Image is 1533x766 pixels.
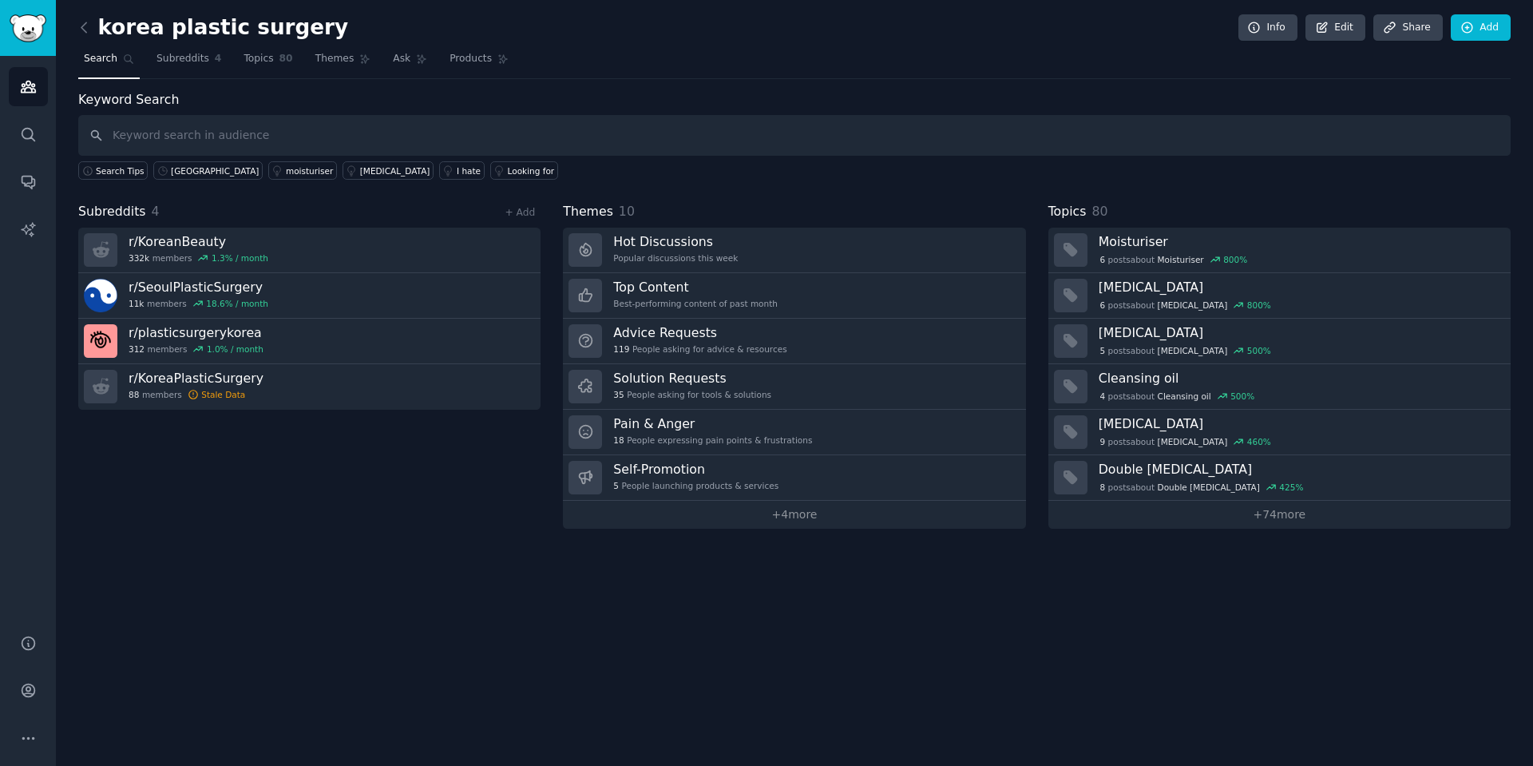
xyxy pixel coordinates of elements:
[1099,233,1499,250] h3: Moisturiser
[152,204,160,219] span: 4
[129,389,139,400] span: 88
[1099,279,1499,296] h3: [MEDICAL_DATA]
[563,202,613,222] span: Themes
[563,501,1025,529] a: +4more
[613,435,812,446] div: People expressing pain points & frustrations
[171,165,259,177] div: [GEOGRAPHIC_DATA]
[1099,389,1256,403] div: post s about
[360,165,430,177] div: [MEDICAL_DATA]
[1048,228,1511,273] a: Moisturiser6postsaboutMoisturiser800%
[151,46,227,79] a: Subreddits4
[1099,482,1105,493] span: 8
[1099,480,1305,494] div: post s about
[1048,202,1087,222] span: Topics
[1223,254,1247,265] div: 800 %
[613,370,771,387] h3: Solution Requests
[1099,300,1105,311] span: 6
[1099,415,1499,432] h3: [MEDICAL_DATA]
[613,324,786,341] h3: Advice Requests
[563,455,1025,501] a: Self-Promotion5People launching products & services
[1048,319,1511,364] a: [MEDICAL_DATA]5postsabout[MEDICAL_DATA]500%
[1099,436,1105,447] span: 9
[78,46,140,79] a: Search
[613,343,786,355] div: People asking for advice & resources
[450,52,492,66] span: Products
[1048,273,1511,319] a: [MEDICAL_DATA]6postsabout[MEDICAL_DATA]800%
[78,115,1511,156] input: Keyword search in audience
[1158,436,1228,447] span: [MEDICAL_DATA]
[156,52,209,66] span: Subreddits
[613,343,629,355] span: 119
[315,52,355,66] span: Themes
[78,228,541,273] a: r/KoreanBeauty332kmembers1.3% / month
[563,319,1025,364] a: Advice Requests119People asking for advice & resources
[1099,343,1273,358] div: post s about
[1158,482,1260,493] span: Double [MEDICAL_DATA]
[613,279,778,296] h3: Top Content
[78,202,146,222] span: Subreddits
[613,435,624,446] span: 18
[343,161,434,180] a: [MEDICAL_DATA]
[207,343,263,355] div: 1.0 % / month
[1305,14,1365,42] a: Edit
[78,92,179,107] label: Keyword Search
[78,161,148,180] button: Search Tips
[201,389,245,400] div: Stale Data
[1048,410,1511,455] a: [MEDICAL_DATA]9postsabout[MEDICAL_DATA]460%
[1099,345,1105,356] span: 5
[1099,324,1499,341] h3: [MEDICAL_DATA]
[129,324,263,341] h3: r/ plasticsurgerykorea
[1091,204,1107,219] span: 80
[1279,482,1303,493] div: 425 %
[563,228,1025,273] a: Hot DiscussionsPopular discussions this week
[129,298,144,309] span: 11k
[206,298,268,309] div: 18.6 % / month
[1158,345,1228,356] span: [MEDICAL_DATA]
[1099,435,1273,449] div: post s about
[444,46,514,79] a: Products
[279,52,293,66] span: 80
[78,273,541,319] a: r/SeoulPlasticSurgery11kmembers18.6% / month
[268,161,337,180] a: moisturiser
[153,161,263,180] a: [GEOGRAPHIC_DATA]
[129,279,268,296] h3: r/ SeoulPlasticSurgery
[563,410,1025,455] a: Pain & Anger18People expressing pain points & frustrations
[1099,391,1105,402] span: 4
[393,52,410,66] span: Ask
[129,252,268,264] div: members
[563,364,1025,410] a: Solution Requests35People asking for tools & solutions
[1238,14,1297,42] a: Info
[613,480,619,491] span: 5
[1158,254,1204,265] span: Moisturiser
[129,233,268,250] h3: r/ KoreanBeauty
[1247,436,1271,447] div: 460 %
[1451,14,1511,42] a: Add
[286,165,333,177] div: moisturiser
[129,252,149,264] span: 332k
[129,370,263,387] h3: r/ KoreaPlasticSurgery
[1373,14,1442,42] a: Share
[1048,364,1511,410] a: Cleansing oil4postsaboutCleansing oil500%
[613,252,738,264] div: Popular discussions this week
[490,161,558,180] a: Looking for
[1247,300,1271,311] div: 800 %
[244,52,273,66] span: Topics
[215,52,222,66] span: 4
[129,343,145,355] span: 312
[212,252,268,264] div: 1.3 % / month
[238,46,298,79] a: Topics80
[96,165,145,177] span: Search Tips
[619,204,635,219] span: 10
[563,273,1025,319] a: Top ContentBest-performing content of past month
[78,319,541,364] a: r/plasticsurgerykorea312members1.0% / month
[439,161,485,180] a: I hate
[84,279,117,312] img: SeoulPlasticSurgery
[1099,252,1249,267] div: post s about
[613,415,812,432] h3: Pain & Anger
[129,298,268,309] div: members
[1230,391,1254,402] div: 500 %
[10,14,46,42] img: GummySearch logo
[1099,461,1499,478] h3: Double [MEDICAL_DATA]
[78,364,541,410] a: r/KoreaPlasticSurgery88membersStale Data
[613,480,778,491] div: People launching products & services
